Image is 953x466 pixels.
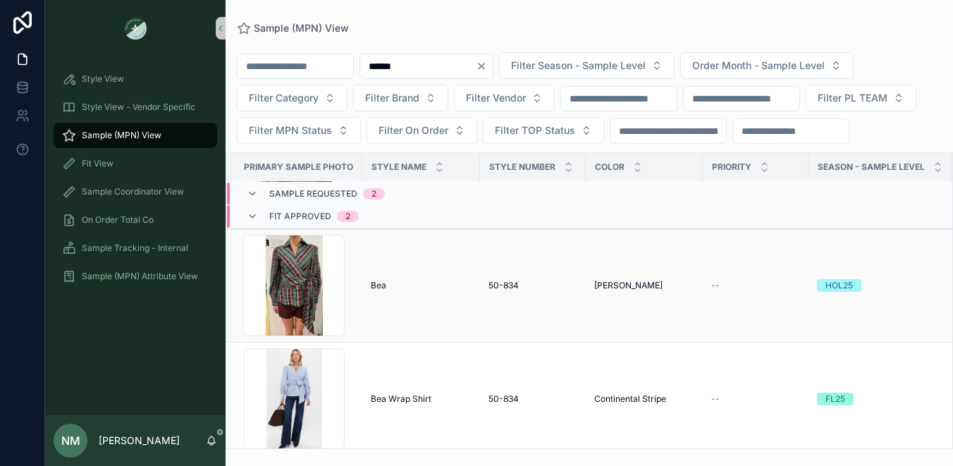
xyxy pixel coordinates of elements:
a: Sample (MPN) Attribute View [54,264,217,289]
span: On Order Total Co [82,214,154,226]
span: Style Number [489,161,555,173]
a: Bea Wrap Shirt [371,393,472,405]
span: [PERSON_NAME] [594,280,663,291]
span: -- [711,280,720,291]
span: Filter Vendor [466,91,526,105]
a: Sample (MPN) View [54,123,217,148]
a: Sample Coordinator View [54,179,217,204]
button: Select Button [499,52,675,79]
span: Filter Category [249,91,319,105]
a: Style View - Vendor Specific [54,94,217,120]
button: Select Button [680,52,854,79]
a: -- [711,393,800,405]
span: Bea Wrap Shirt [371,393,431,405]
button: Select Button [237,117,361,144]
span: Fit Approved [269,211,331,222]
a: 50-834 [488,280,577,291]
p: [PERSON_NAME] [99,434,180,448]
span: Filter Brand [365,91,419,105]
span: Sample (MPN) Attribute View [82,271,198,282]
span: PRIORITY [712,161,751,173]
button: Select Button [353,85,448,111]
span: Filter PL TEAM [818,91,887,105]
span: Filter TOP Status [495,123,575,137]
span: Season - Sample Level [818,161,925,173]
div: FL25 [825,393,845,405]
span: Filter On Order [379,123,448,137]
span: Continental Stripe [594,393,666,405]
button: Select Button [806,85,916,111]
a: Bea [371,280,472,291]
span: -- [711,393,720,405]
a: 50-834 [488,393,577,405]
a: HOL25 [817,279,943,292]
button: Select Button [367,117,477,144]
span: PRIMARY SAMPLE PHOTO [244,161,353,173]
div: 2 [345,211,350,222]
a: On Order Total Co [54,207,217,233]
span: Filter Season - Sample Level [511,59,646,73]
a: Continental Stripe [594,393,694,405]
img: App logo [124,17,147,39]
button: Select Button [454,85,555,111]
a: Sample Tracking - Internal [54,235,217,261]
div: scrollable content [45,56,226,307]
span: Bea [371,280,386,291]
a: [PERSON_NAME] [594,280,694,291]
span: Color [595,161,625,173]
span: 50-834 [488,393,519,405]
span: Order Month - Sample Level [692,59,825,73]
button: Clear [476,61,493,72]
span: Sample Tracking - Internal [82,243,188,254]
span: NM [61,432,80,449]
span: Sample (MPN) View [82,130,161,141]
span: Style View [82,73,124,85]
a: Sample (MPN) View [237,21,349,35]
span: Style View - Vendor Specific [82,102,195,113]
button: Select Button [237,85,348,111]
a: Fit View [54,151,217,176]
span: Style Name [371,161,426,173]
span: Sample Requested [269,188,357,200]
button: Select Button [483,117,604,144]
span: 50-834 [488,280,519,291]
a: -- [711,280,800,291]
div: 2 [371,188,376,200]
span: Sample (MPN) View [254,21,349,35]
span: Filter MPN Status [249,123,332,137]
a: FL25 [817,393,943,405]
a: Style View [54,66,217,92]
div: HOL25 [825,279,853,292]
span: Sample Coordinator View [82,186,184,197]
span: Fit View [82,158,113,169]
